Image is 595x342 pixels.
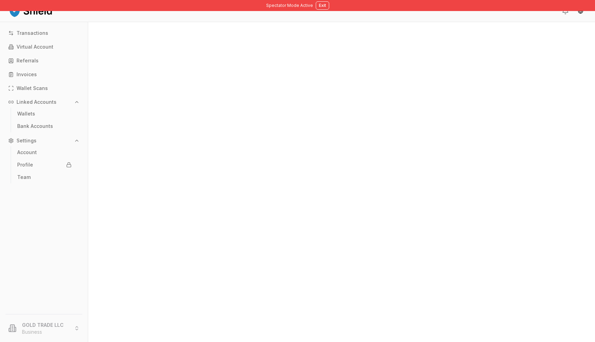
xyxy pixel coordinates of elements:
p: Bank Accounts [17,124,53,129]
p: Transactions [17,31,48,36]
p: Account [17,150,37,155]
a: Referrals [6,55,82,66]
a: Profile [14,159,74,170]
p: Invoices [17,72,37,77]
p: Wallets [17,111,35,116]
p: Team [17,175,31,180]
a: Bank Accounts [14,121,74,132]
a: Wallets [14,108,74,119]
p: Referrals [17,58,39,63]
p: Linked Accounts [17,100,56,104]
p: Wallet Scans [17,86,48,91]
a: Account [14,147,74,158]
a: Team [14,172,74,183]
button: Settings [6,135,82,146]
button: Linked Accounts [6,97,82,108]
a: Virtual Account [6,41,82,52]
a: Wallet Scans [6,83,82,94]
a: Transactions [6,28,82,39]
span: Spectator Mode Active [266,3,313,8]
p: Virtual Account [17,44,53,49]
p: Profile [17,162,33,167]
button: Exit [316,1,329,10]
p: Settings [17,138,36,143]
a: Invoices [6,69,82,80]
